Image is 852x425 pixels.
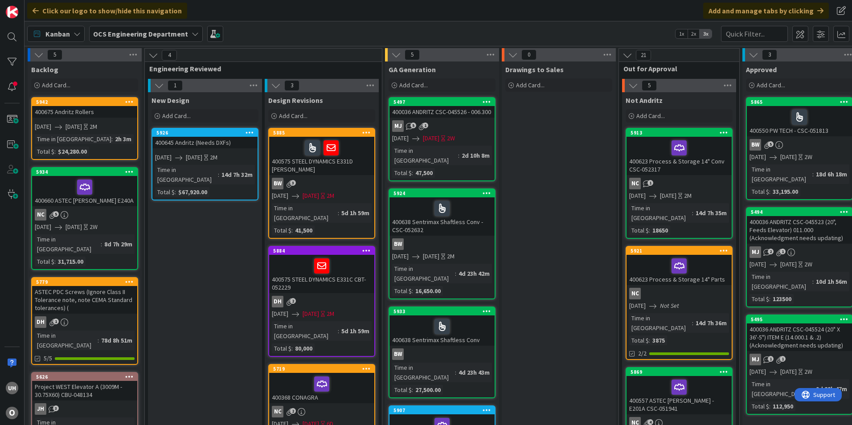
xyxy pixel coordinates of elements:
[804,260,812,269] div: 2W
[721,26,788,42] input: Quick Filter...
[56,257,86,266] div: 31,715.00
[392,168,412,178] div: Total $
[412,385,413,395] span: :
[747,315,852,351] div: 5495400036 ANDRITZ CSC-045524 (20" X 36'-5") ITEM E (14.000.1 & .2) (Acknowledgment needs updating)
[186,153,202,162] span: [DATE]
[750,354,761,365] div: MJ
[747,98,852,106] div: 5865
[293,343,315,353] div: 80,000
[629,288,641,299] div: NC
[627,288,732,299] div: NC
[56,147,89,156] div: $24,280.00
[269,129,374,137] div: 5885
[780,152,797,162] span: [DATE]
[516,81,545,89] span: Add Card...
[456,368,492,377] div: 4d 23h 43m
[623,64,728,73] span: Out for Approval
[273,130,374,136] div: 5885
[36,99,137,105] div: 5942
[272,296,283,307] div: DH
[649,225,650,235] span: :
[152,137,258,148] div: 400645 Andritz (Needs DXFs)
[405,49,420,60] span: 5
[35,316,46,328] div: DH
[769,294,770,304] span: :
[156,130,258,136] div: 5926
[750,139,761,151] div: BW
[32,176,137,206] div: 400660 ASTEC [PERSON_NAME] E240A
[399,81,428,89] span: Add Card...
[649,335,650,345] span: :
[152,96,189,105] span: New Design
[770,401,795,411] div: 112,950
[413,385,443,395] div: 27,500.00
[111,134,113,144] span: :
[279,112,307,120] span: Add Card...
[422,123,428,128] span: 1
[389,307,495,346] div: 5933400638 Sentrimax Shaftless Conv
[389,65,436,74] span: GA Generation
[389,189,495,236] div: 5924400638 Sentrimax Shaftless Conv - CSC-052632
[750,152,766,162] span: [DATE]
[631,369,732,375] div: 5869
[155,153,172,162] span: [DATE]
[272,343,291,353] div: Total $
[750,187,769,196] div: Total $
[6,6,18,18] img: Visit kanbanzone.com
[389,98,495,106] div: 5497
[273,248,374,254] div: 5884
[269,365,374,403] div: 5719400368 CONAGRA
[627,376,732,414] div: 400557 ASTEC [PERSON_NAME] - E201A CSC-051941
[293,225,315,235] div: 41,500
[93,29,188,38] b: OCS Engineering Department
[747,315,852,323] div: 5495
[54,147,56,156] span: :
[66,222,82,232] span: [DATE]
[113,134,134,144] div: 2h 3m
[812,169,814,179] span: :
[393,407,495,413] div: 5907
[35,257,54,266] div: Total $
[627,255,732,285] div: 400623 Process & Storage 14" Parts
[32,168,137,176] div: 5934
[32,373,137,381] div: 5626
[770,294,794,304] div: 123500
[269,137,374,175] div: 400575 STEEL DYNAMICS E331D [PERSON_NAME]
[389,106,495,118] div: 400036 ANDRITZ CSC-045526 - 006.300
[392,348,404,360] div: BW
[626,96,663,105] span: Not Andritz
[770,187,800,196] div: 33,195.00
[750,294,769,304] div: Total $
[389,307,495,315] div: 5933
[389,406,495,414] div: 5907
[42,81,70,89] span: Add Card...
[521,49,537,60] span: 0
[303,309,319,319] span: [DATE]
[762,49,777,60] span: 3
[627,129,732,175] div: 5913400623 Process & Storage 14" Conv CSC-052317
[627,368,732,376] div: 5869
[32,373,137,400] div: 5626Project WEST Elevator A (3009M - 30.75X60) CBU-048134
[412,286,413,296] span: :
[392,146,458,165] div: Time in [GEOGRAPHIC_DATA]
[268,96,323,105] span: Design Revisions
[32,209,137,221] div: NC
[413,286,443,296] div: 16,650.00
[627,178,732,189] div: NC
[780,367,797,376] span: [DATE]
[692,208,693,218] span: :
[389,120,495,132] div: MJ
[284,80,299,91] span: 3
[6,407,18,419] div: O
[149,64,371,73] span: Engineering Reviewed
[53,319,59,324] span: 1
[629,203,692,223] div: Time in [GEOGRAPHIC_DATA]
[389,98,495,118] div: 5497400036 ANDRITZ CSC-045526 - 006.300
[90,222,98,232] div: 2W
[168,80,183,91] span: 1
[102,239,135,249] div: 8d 7h 29m
[423,252,439,261] span: [DATE]
[35,134,111,144] div: Time in [GEOGRAPHIC_DATA]
[750,164,812,184] div: Time in [GEOGRAPHIC_DATA]
[27,3,187,19] div: Click our logo to show/hide this navigation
